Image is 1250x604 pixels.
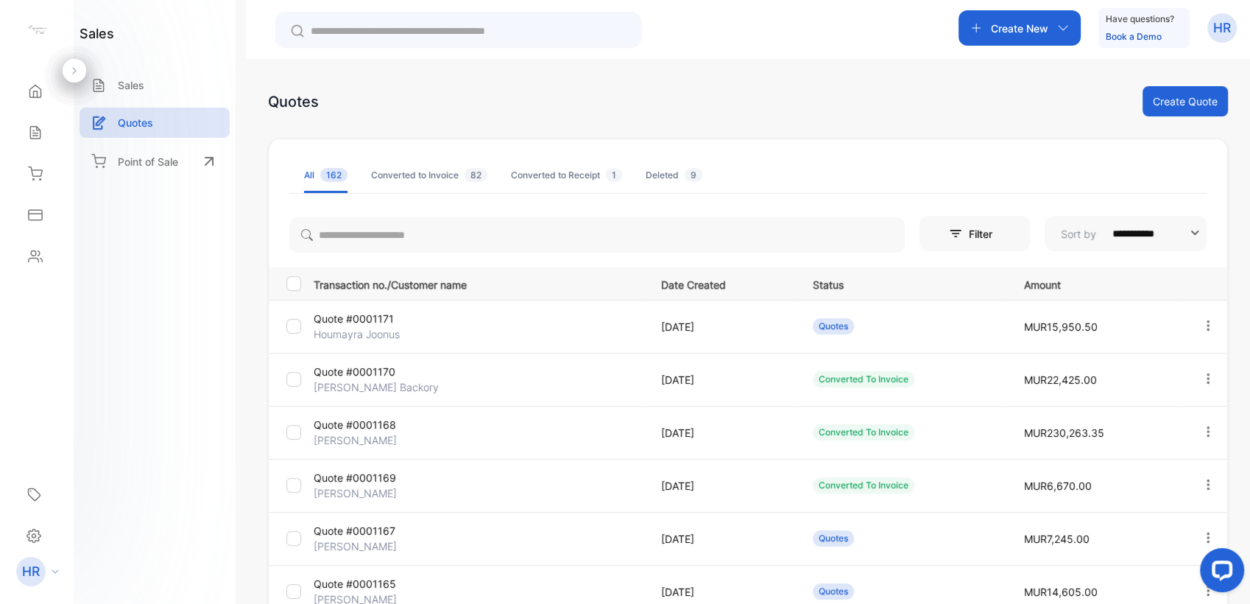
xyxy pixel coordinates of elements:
div: Converted to Invoice [371,169,487,182]
p: [PERSON_NAME] [314,538,423,554]
p: Quote #0001165 [314,576,423,591]
button: Sort by [1045,216,1207,251]
a: Quotes [80,108,230,138]
p: Amount [1024,274,1170,292]
p: Quote #0001169 [314,470,423,485]
span: 162 [320,168,347,182]
a: Sales [80,70,230,100]
p: Quotes [118,115,153,130]
p: Quote #0001171 [314,311,423,326]
p: Transaction no./Customer name [314,274,643,292]
span: MUR14,605.00 [1024,586,1098,598]
div: All [304,169,347,182]
p: Date Created [661,274,783,292]
p: Quote #0001168 [314,417,423,432]
p: [DATE] [661,531,783,547]
div: Deleted [646,169,702,182]
p: Sales [118,77,144,93]
div: Converted to Receipt [511,169,622,182]
p: Create New [991,21,1048,36]
img: logo [26,19,48,41]
button: Create New [958,10,1081,46]
p: Point of Sale [118,154,178,169]
div: Quotes [813,318,854,334]
p: Quote #0001167 [314,523,423,538]
span: MUR15,950.50 [1024,320,1098,333]
iframe: LiveChat chat widget [1188,542,1250,604]
p: [DATE] [661,372,783,387]
p: Quote #0001170 [314,364,423,379]
button: Create Quote [1143,86,1228,116]
button: HR [1207,10,1237,46]
p: Have questions? [1106,12,1174,27]
p: Sort by [1061,226,1096,242]
span: MUR6,670.00 [1024,480,1092,492]
h1: sales [80,24,114,43]
div: Quotes [268,91,319,113]
a: Point of Sale [80,145,230,178]
p: Houmayra Joonus [314,326,423,342]
div: Converted To Invoice [813,371,914,387]
div: Converted To Invoice [813,424,914,440]
p: HR [1213,18,1231,38]
p: [PERSON_NAME] [314,485,423,501]
span: 82 [465,168,487,182]
div: Converted To Invoice [813,477,914,494]
span: MUR7,245.00 [1024,533,1090,545]
p: [PERSON_NAME] Backory [314,379,439,395]
p: [DATE] [661,425,783,440]
p: [DATE] [661,478,783,494]
span: 9 [685,168,702,182]
p: [DATE] [661,319,783,334]
div: Quotes [813,583,854,600]
p: HR [22,562,40,581]
span: 1 [606,168,622,182]
span: MUR230,263.35 [1024,426,1104,439]
div: Quotes [813,530,854,547]
p: [PERSON_NAME] [314,432,423,448]
p: Status [813,274,994,292]
a: Book a Demo [1106,31,1162,42]
span: MUR22,425.00 [1024,373,1097,386]
p: [DATE] [661,584,783,600]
